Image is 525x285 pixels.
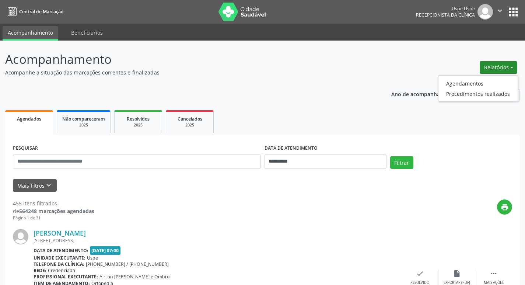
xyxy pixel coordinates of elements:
span: Agendados [17,116,41,122]
div: [STREET_ADDRESS] [34,237,402,244]
i: check [416,270,424,278]
button: Mais filtroskeyboard_arrow_down [13,179,57,192]
a: Agendamentos [438,78,518,88]
button: print [497,199,512,215]
button:  [493,4,507,20]
img: img [477,4,493,20]
i: keyboard_arrow_down [45,181,53,190]
a: Acompanhamento [3,26,58,41]
span: Resolvidos [127,116,150,122]
span: Central de Marcação [19,8,63,15]
span: [DATE] 07:00 [90,246,121,255]
span: Airllan [PERSON_NAME] e Ombro [99,274,169,280]
span: Cancelados [178,116,202,122]
div: 2025 [62,122,105,128]
i: print [501,203,509,211]
button: Relatórios [480,61,517,74]
b: Telefone da clínica: [34,261,84,267]
div: Uspe Uspe [416,6,475,12]
label: DATA DE ATENDIMENTO [265,143,318,154]
a: [PERSON_NAME] [34,229,86,237]
ul: Relatórios [438,75,518,102]
b: Rede: [34,267,46,274]
i:  [490,270,498,278]
i:  [496,7,504,15]
div: 2025 [120,122,157,128]
div: Página 1 de 31 [13,215,94,221]
button: apps [507,6,520,18]
b: Profissional executante: [34,274,98,280]
a: Central de Marcação [5,6,63,18]
span: Não compareceram [62,116,105,122]
b: Unidade executante: [34,255,85,261]
p: Ano de acompanhamento [391,89,456,98]
a: Beneficiários [66,26,108,39]
div: 2025 [171,122,208,128]
span: [PHONE_NUMBER] / [PHONE_NUMBER] [86,261,169,267]
p: Acompanhamento [5,50,365,69]
div: 455 itens filtrados [13,199,94,207]
a: Procedimentos realizados [438,88,518,99]
img: img [13,229,28,244]
label: PESQUISAR [13,143,38,154]
button: Filtrar [390,156,413,169]
div: de [13,207,94,215]
span: Credenciada [48,267,75,274]
strong: 564248 marcações agendadas [19,208,94,215]
span: Recepcionista da clínica [416,12,475,18]
p: Acompanhe a situação das marcações correntes e finalizadas [5,69,365,76]
b: Data de atendimento: [34,247,88,254]
span: Uspe [87,255,98,261]
i: insert_drive_file [453,270,461,278]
